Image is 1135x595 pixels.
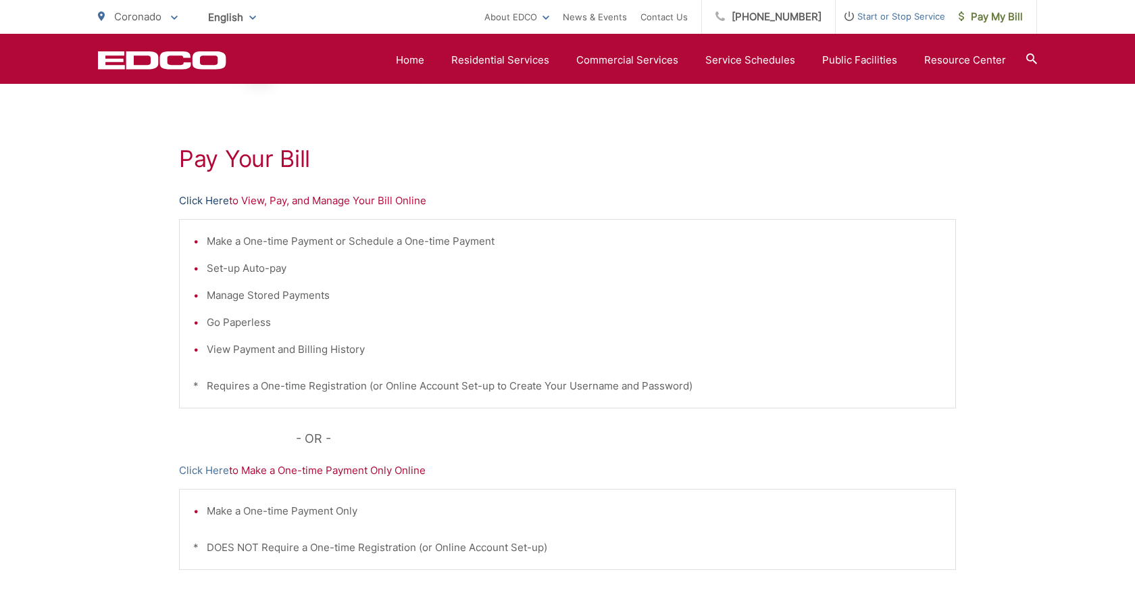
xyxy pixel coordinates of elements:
[207,314,942,331] li: Go Paperless
[822,52,897,68] a: Public Facilities
[207,260,942,277] li: Set-up Auto-pay
[179,145,956,172] h1: Pay Your Bill
[179,462,229,479] a: Click Here
[198,5,266,29] span: English
[296,429,957,449] p: - OR -
[179,193,956,209] p: to View, Pay, and Manage Your Bill Online
[396,52,424,68] a: Home
[114,10,161,23] span: Coronado
[179,462,956,479] p: to Make a One-time Payment Only Online
[207,287,942,304] li: Manage Stored Payments
[193,378,942,394] p: * Requires a One-time Registration (or Online Account Set-up to Create Your Username and Password)
[563,9,627,25] a: News & Events
[98,51,226,70] a: EDCD logo. Return to the homepage.
[959,9,1023,25] span: Pay My Bill
[484,9,549,25] a: About EDCO
[640,9,688,25] a: Contact Us
[705,52,795,68] a: Service Schedules
[451,52,549,68] a: Residential Services
[193,540,942,556] p: * DOES NOT Require a One-time Registration (or Online Account Set-up)
[924,52,1006,68] a: Resource Center
[576,52,678,68] a: Commercial Services
[207,341,942,358] li: View Payment and Billing History
[179,193,229,209] a: Click Here
[207,233,942,249] li: Make a One-time Payment or Schedule a One-time Payment
[207,503,942,519] li: Make a One-time Payment Only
